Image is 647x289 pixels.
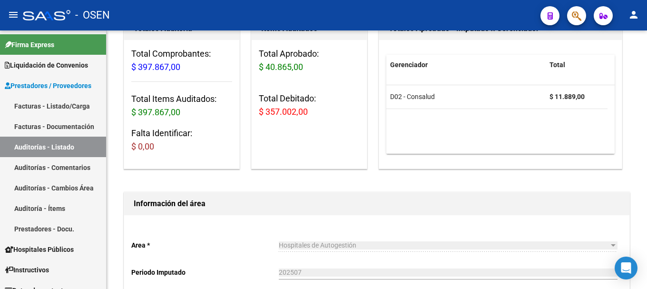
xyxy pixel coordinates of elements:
span: Instructivos [5,265,49,275]
h3: Falta Identificar: [131,127,232,153]
span: D02 - Consalud [390,93,435,100]
span: Total [549,61,565,69]
p: Periodo Imputado [131,267,279,278]
span: $ 397.867,00 [131,107,180,117]
span: Prestadores / Proveedores [5,80,91,91]
span: Hospitales Públicos [5,244,74,255]
p: Area * [131,240,279,250]
h3: Total Items Auditados: [131,92,232,119]
span: Hospitales de Autogestión [279,241,356,249]
span: $ 357.002,00 [259,107,308,117]
h3: Total Comprobantes: [131,47,232,74]
datatable-header-cell: Total [546,55,608,75]
div: Open Intercom Messenger [615,257,637,279]
span: Liquidación de Convenios [5,60,88,70]
span: $ 40.865,00 [259,62,303,72]
h3: Total Debitado: [259,92,360,119]
strong: $ 11.889,00 [549,93,585,100]
span: $ 397.867,00 [131,62,180,72]
h1: Información del área [134,196,620,211]
mat-icon: menu [8,9,19,20]
span: $ 0,00 [131,141,154,151]
span: Firma Express [5,40,54,50]
span: Gerenciador [390,61,428,69]
span: - OSEN [75,5,110,26]
datatable-header-cell: Gerenciador [386,55,546,75]
h3: Total Aprobado: [259,47,360,74]
mat-icon: person [628,9,639,20]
